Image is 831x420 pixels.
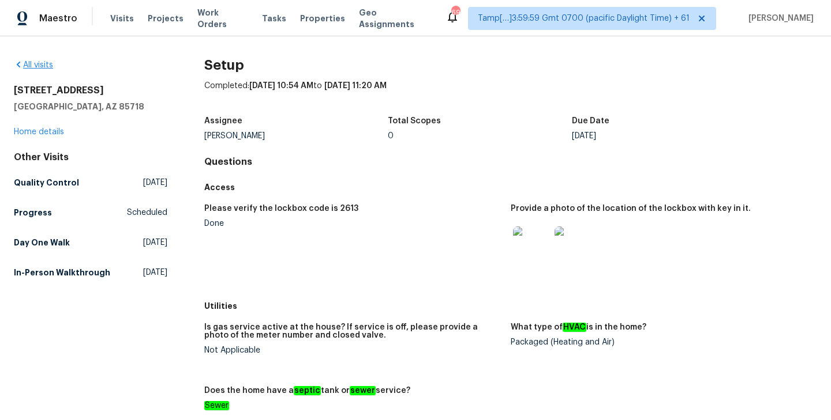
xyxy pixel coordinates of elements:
h5: Utilities [204,300,817,312]
span: [DATE] 10:54 AM [249,82,313,90]
h5: [GEOGRAPHIC_DATA], AZ 85718 [14,101,167,112]
em: HVAC [563,323,586,332]
span: Projects [148,13,184,24]
h5: Provide a photo of the location of the lockbox with key in it. [511,205,751,213]
div: Not Applicable [204,346,501,354]
div: [PERSON_NAME] [204,132,388,140]
em: sewer [350,386,376,395]
div: 0 [388,132,572,140]
div: Other Visits [14,152,167,163]
h5: Day One Walk [14,237,70,248]
h5: Is gas service active at the house? If service is off, please provide a photo of the meter number... [204,323,501,339]
a: All visits [14,61,53,69]
h5: Does the home have a tank or service? [204,387,410,395]
span: Tasks [262,14,286,22]
a: Day One Walk[DATE] [14,232,167,253]
span: Visits [110,13,134,24]
span: Work Orders [197,7,248,30]
h5: In-Person Walkthrough [14,267,110,278]
h4: Questions [204,156,817,168]
h2: Setup [204,59,817,71]
div: Packaged (Heating and Air) [511,338,808,346]
h5: Quality Control [14,177,79,188]
a: Quality Control[DATE] [14,172,167,193]
h5: Access [204,181,817,193]
span: [DATE] [143,177,167,188]
h5: Please verify the lockbox code is 2613 [204,205,358,213]
span: Geo Assignments [359,7,432,30]
div: [DATE] [572,132,756,140]
span: [DATE] 11:20 AM [324,82,387,90]
span: [DATE] [143,267,167,278]
span: Maestro [39,13,77,24]
a: In-Person Walkthrough[DATE] [14,262,167,283]
span: Scheduled [127,207,167,218]
h5: Assignee [204,117,242,125]
div: Done [204,220,501,228]
div: Completed: to [204,80,817,110]
div: 692 [451,7,459,18]
span: [DATE] [143,237,167,248]
span: Properties [300,13,345,24]
h5: Progress [14,207,52,218]
h5: Due Date [572,117,609,125]
em: septic [294,386,321,395]
span: [PERSON_NAME] [744,13,814,24]
em: Sewer [204,401,229,410]
span: Tamp[…]3:59:59 Gmt 0700 (pacific Daylight Time) + 61 [478,13,690,24]
a: Home details [14,128,64,136]
h5: Total Scopes [388,117,441,125]
h5: What type of is in the home? [511,323,646,331]
a: ProgressScheduled [14,202,167,223]
h2: [STREET_ADDRESS] [14,85,167,96]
